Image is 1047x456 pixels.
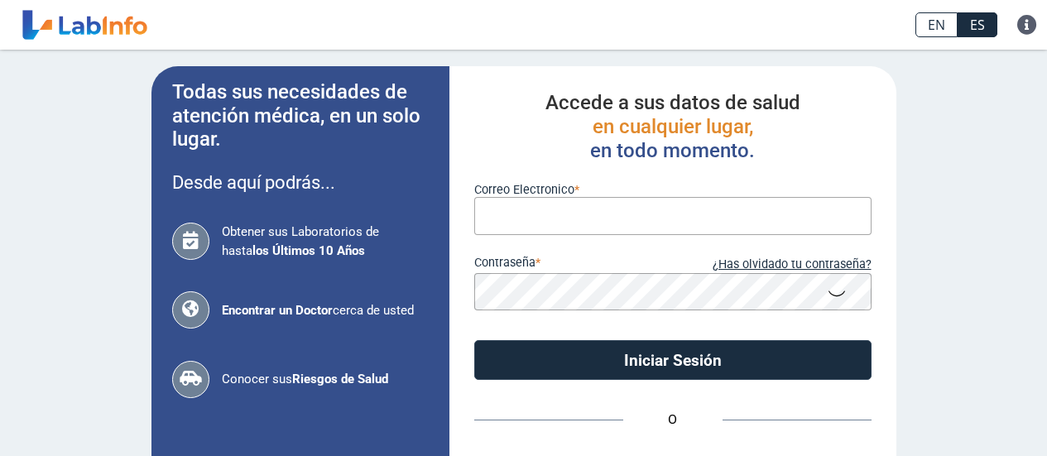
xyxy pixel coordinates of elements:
[958,12,997,37] a: ES
[172,172,429,193] h3: Desde aquí podrás...
[222,370,429,389] span: Conocer sus
[222,301,429,320] span: cerca de usted
[915,12,958,37] a: EN
[545,91,800,114] span: Accede a sus datos de salud
[474,183,872,197] label: Correo Electronico
[172,80,429,151] h2: Todas sus necesidades de atención médica, en un solo lugar.
[222,303,333,318] b: Encontrar un Doctor
[590,139,755,162] span: en todo momento.
[673,256,872,274] a: ¿Has olvidado tu contraseña?
[222,223,429,260] span: Obtener sus Laboratorios de hasta
[474,256,673,274] label: contraseña
[623,410,723,430] span: O
[593,115,753,138] span: en cualquier lugar,
[292,372,388,386] b: Riesgos de Salud
[252,243,365,258] b: los Últimos 10 Años
[474,340,872,380] button: Iniciar Sesión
